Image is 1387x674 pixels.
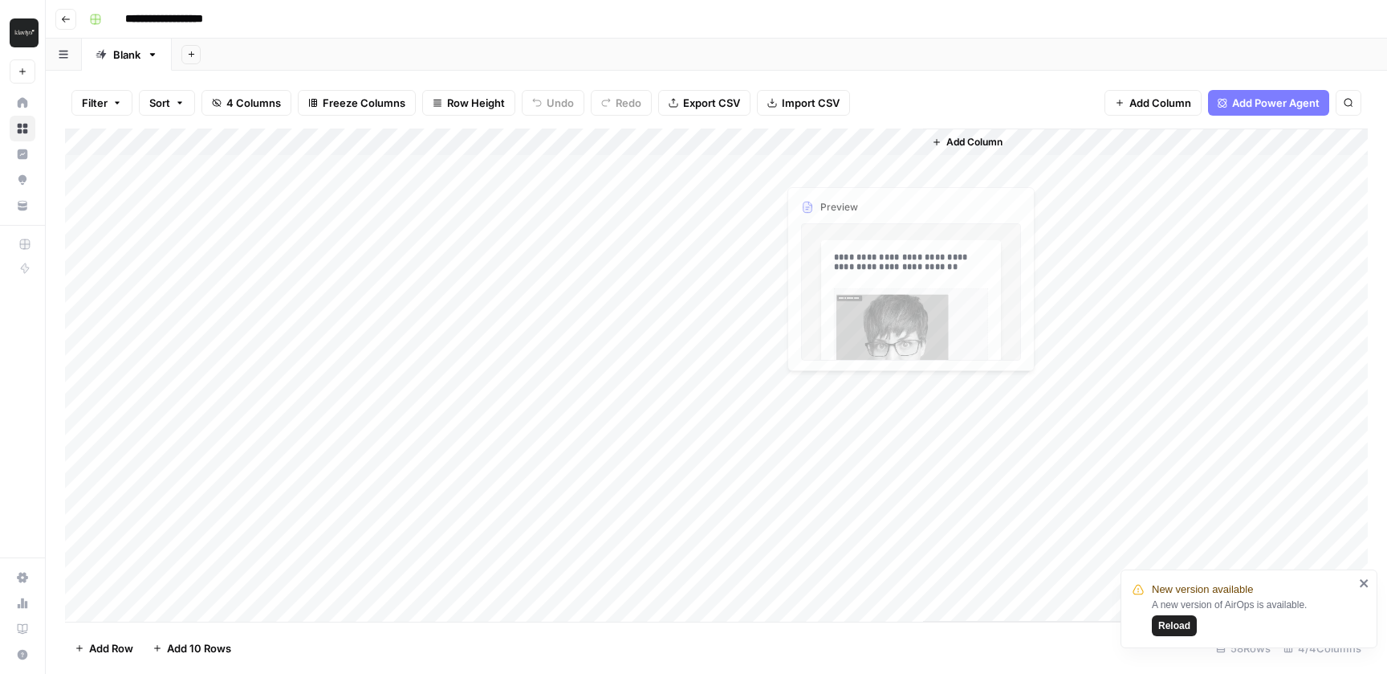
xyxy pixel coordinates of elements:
button: Filter [71,90,132,116]
a: Your Data [10,193,35,219]
button: Undo [522,90,584,116]
button: Row Height [422,90,515,116]
span: Filter [82,95,108,111]
span: Redo [616,95,641,111]
a: Settings [10,565,35,590]
button: Sort [139,90,195,116]
span: 4 Columns [226,95,281,111]
img: Klaviyo Logo [10,18,39,47]
button: Add Power Agent [1208,90,1329,116]
span: Import CSV [782,95,840,111]
button: Add Column [925,132,1009,153]
button: Reload [1152,615,1197,636]
button: Add Column [1104,90,1202,116]
span: Add Column [946,135,1003,149]
button: Help + Support [10,642,35,668]
button: Add 10 Rows [143,635,241,661]
a: Opportunities [10,167,35,193]
span: Reload [1158,619,1190,633]
div: 58 Rows [1210,635,1277,661]
span: Add Column [1129,95,1191,111]
div: Blank [113,47,140,63]
button: Workspace: Klaviyo [10,13,35,53]
a: Home [10,90,35,116]
span: Export CSV [683,95,740,111]
span: Add Row [89,640,133,656]
button: 4 Columns [201,90,291,116]
a: Learning Hub [10,616,35,642]
div: 4/4 Columns [1277,635,1368,661]
a: Insights [10,141,35,167]
span: New version available [1152,582,1253,598]
button: Import CSV [757,90,850,116]
span: Row Height [447,95,505,111]
button: Freeze Columns [298,90,416,116]
span: Add Power Agent [1232,95,1320,111]
span: Sort [149,95,170,111]
a: Blank [82,39,172,71]
button: close [1359,577,1370,590]
a: Usage [10,590,35,616]
a: Browse [10,116,35,141]
span: Undo [547,95,574,111]
button: Export CSV [658,90,750,116]
span: Freeze Columns [323,95,405,111]
button: Add Row [65,635,143,661]
div: A new version of AirOps is available. [1152,598,1354,636]
button: Redo [591,90,652,116]
span: Add 10 Rows [167,640,231,656]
